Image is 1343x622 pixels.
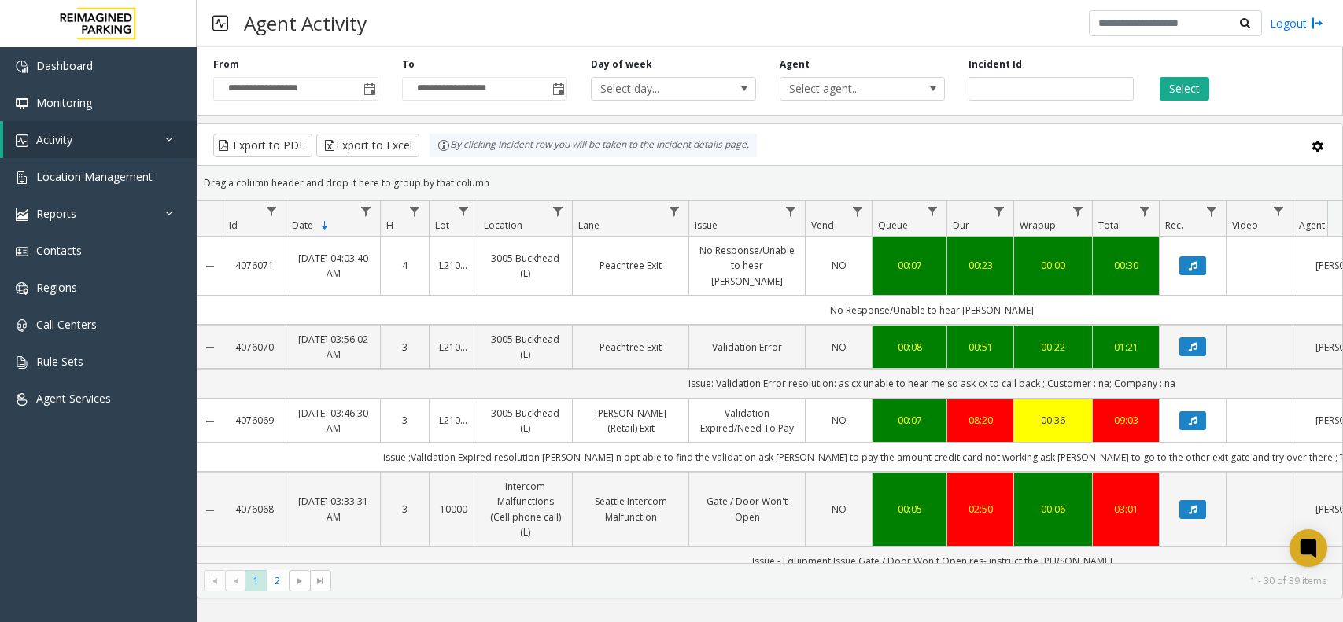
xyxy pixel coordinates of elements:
span: Queue [878,219,908,232]
a: 00:06 [1024,502,1083,517]
a: L21082601 [439,340,468,355]
span: Activity [36,132,72,147]
a: Peachtree Exit [582,258,679,273]
span: Video [1232,219,1258,232]
span: H [386,219,393,232]
a: 4 [390,258,419,273]
a: Collapse Details [197,504,223,517]
h3: Agent Activity [236,4,374,42]
a: 10000 [439,502,468,517]
label: From [213,57,239,72]
div: 00:51 [957,340,1004,355]
img: 'icon' [16,319,28,332]
span: Lane [578,219,600,232]
img: logout [1311,15,1323,31]
a: 3005 Buckhead (L) [488,332,563,362]
a: L21082601 [439,258,468,273]
div: 03:01 [1102,502,1149,517]
a: Collapse Details [197,341,223,354]
a: NO [815,413,862,428]
a: Seattle Intercom Malfunction [582,494,679,524]
a: 3 [390,413,419,428]
span: Agent Services [36,391,111,406]
span: Contacts [36,243,82,258]
a: Intercom Malfunctions (Cell phone call) (L) [488,479,563,539]
a: 01:21 [1102,340,1149,355]
a: Lot Filter Menu [453,201,474,222]
a: Location Filter Menu [548,201,569,222]
a: 00:05 [882,502,937,517]
span: Select agent... [780,78,911,100]
label: Incident Id [969,57,1022,72]
a: Total Filter Menu [1135,201,1156,222]
a: 00:07 [882,258,937,273]
a: [DATE] 04:03:40 AM [296,251,371,281]
a: Wrapup Filter Menu [1068,201,1089,222]
span: Dur [953,219,969,232]
a: 4076070 [232,340,276,355]
img: 'icon' [16,245,28,258]
button: Select [1160,77,1209,101]
button: Export to PDF [213,134,312,157]
span: Dashboard [36,58,93,73]
span: Toggle popup [549,78,566,100]
span: Sortable [319,219,331,232]
label: Day of week [591,57,652,72]
a: Validation Expired/Need To Pay [699,406,795,436]
a: 00:36 [1024,413,1083,428]
span: NO [832,340,847,354]
a: Activity [3,121,197,158]
a: NO [815,258,862,273]
span: Wrapup [1020,219,1056,232]
span: Date [292,219,313,232]
a: 02:50 [957,502,1004,517]
div: Drag a column header and drop it here to group by that column [197,169,1342,197]
span: Agent [1299,219,1325,232]
a: Dur Filter Menu [989,201,1010,222]
div: 08:20 [957,413,1004,428]
a: 00:00 [1024,258,1083,273]
span: Go to the last page [314,575,327,587]
a: 00:22 [1024,340,1083,355]
a: 3005 Buckhead (L) [488,251,563,281]
a: 00:08 [882,340,937,355]
div: Data table [197,201,1342,563]
a: Gate / Door Won't Open [699,494,795,524]
span: Rule Sets [36,354,83,369]
label: Agent [780,57,810,72]
a: NO [815,340,862,355]
span: NO [832,259,847,272]
span: Rec. [1165,219,1183,232]
a: Lane Filter Menu [664,201,685,222]
img: 'icon' [16,208,28,221]
a: Vend Filter Menu [847,201,869,222]
span: Go to the last page [310,570,331,592]
span: Lot [435,219,449,232]
a: L21082601 [439,413,468,428]
a: Peachtree Exit [582,340,679,355]
a: 00:07 [882,413,937,428]
span: Go to the next page [289,570,310,592]
a: No Response/Unable to hear [PERSON_NAME] [699,243,795,289]
span: Page 2 [267,570,288,591]
a: 4076069 [232,413,276,428]
a: 00:23 [957,258,1004,273]
a: Video Filter Menu [1268,201,1290,222]
span: NO [832,502,847,516]
img: 'icon' [16,393,28,406]
a: [DATE] 03:46:30 AM [296,406,371,436]
span: Page 1 [245,570,267,591]
a: NO [815,502,862,517]
span: Total [1098,219,1121,232]
span: Location Management [36,169,153,184]
a: 09:03 [1102,413,1149,428]
span: Issue [695,219,718,232]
